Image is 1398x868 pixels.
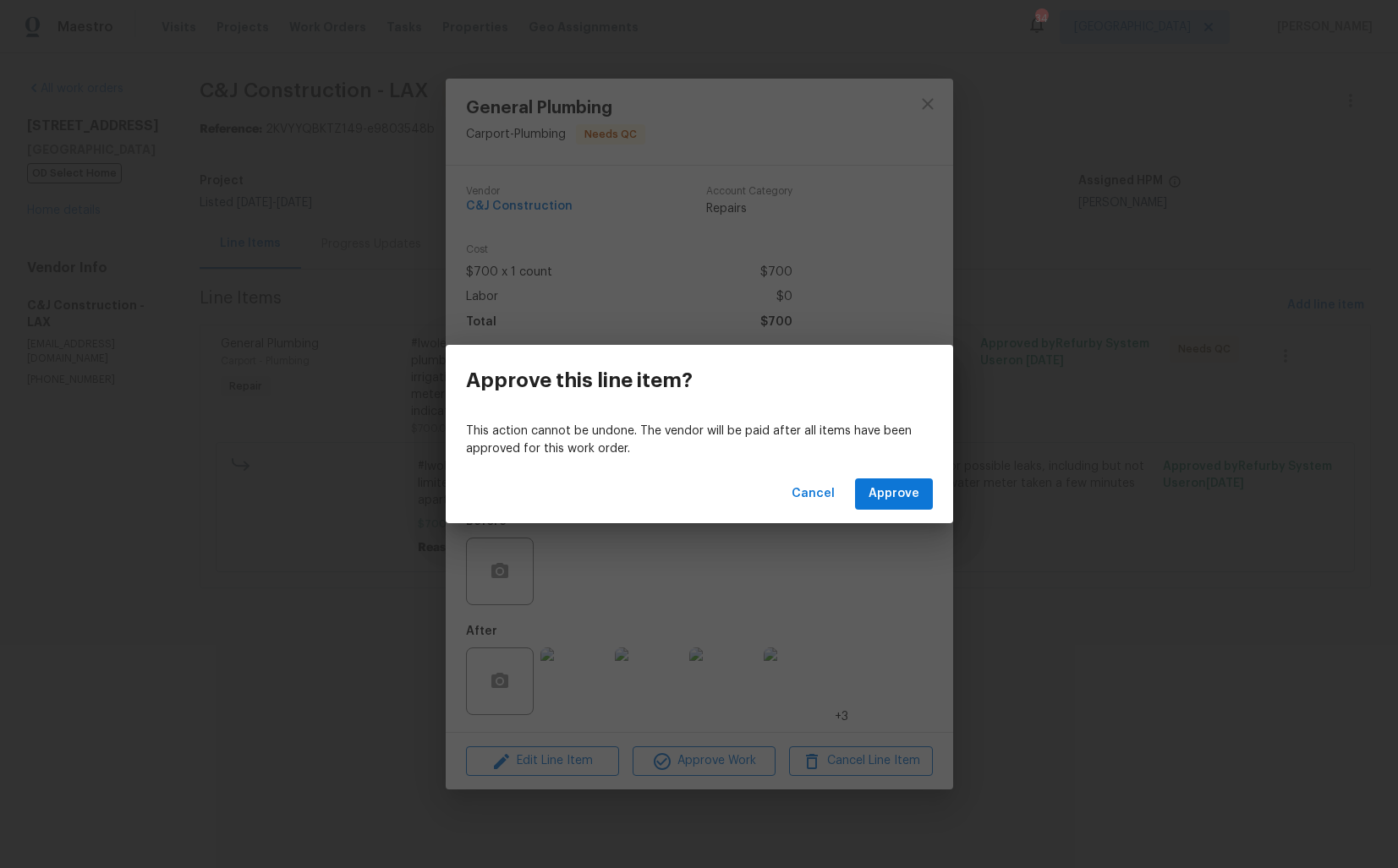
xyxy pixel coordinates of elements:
p: This action cannot be undone. The vendor will be paid after all items have been approved for this... [466,423,933,458]
button: Approve [855,478,933,510]
span: Approve [869,483,919,505]
h3: Approve this line item? [466,368,693,392]
button: Cancel [785,478,842,510]
span: Cancel [792,483,835,505]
